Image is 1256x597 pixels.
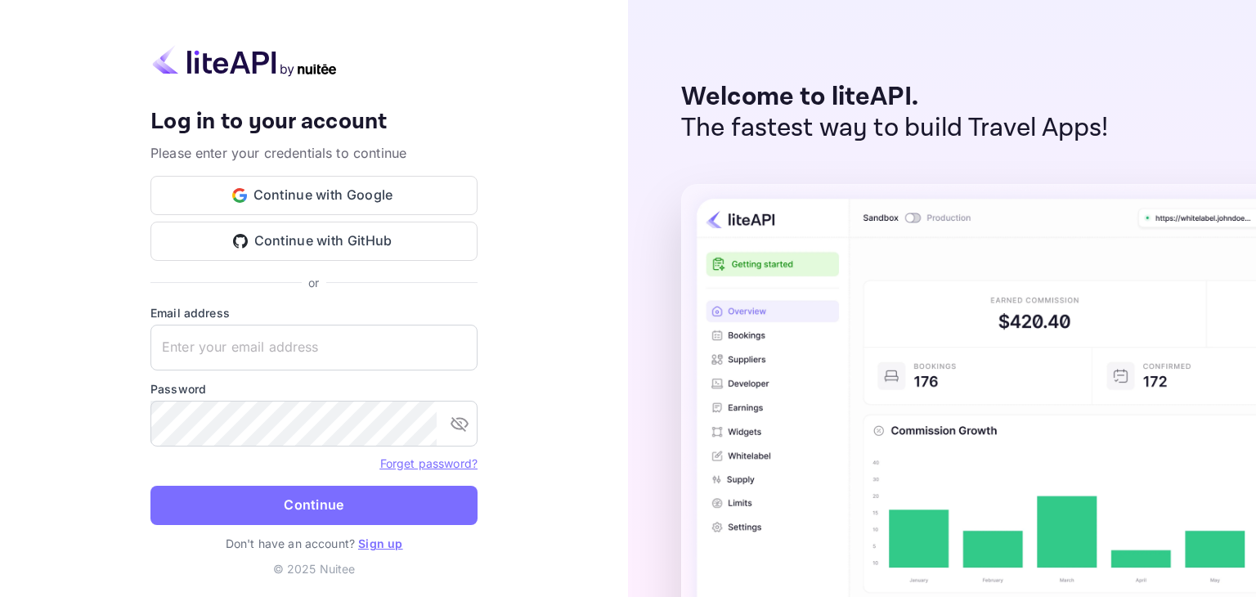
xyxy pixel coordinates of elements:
button: Continue with GitHub [150,222,478,261]
label: Password [150,380,478,397]
button: Continue [150,486,478,525]
p: or [308,274,319,291]
p: The fastest way to build Travel Apps! [681,113,1109,144]
img: liteapi [150,45,339,77]
a: Forget password? [380,456,478,470]
p: Please enter your credentials to continue [150,143,478,163]
a: Sign up [358,536,402,550]
h4: Log in to your account [150,108,478,137]
p: © 2025 Nuitee [273,560,356,577]
button: Continue with Google [150,176,478,215]
input: Enter your email address [150,325,478,370]
p: Don't have an account? [150,535,478,552]
a: Forget password? [380,455,478,471]
p: Welcome to liteAPI. [681,82,1109,113]
label: Email address [150,304,478,321]
button: toggle password visibility [443,407,476,440]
